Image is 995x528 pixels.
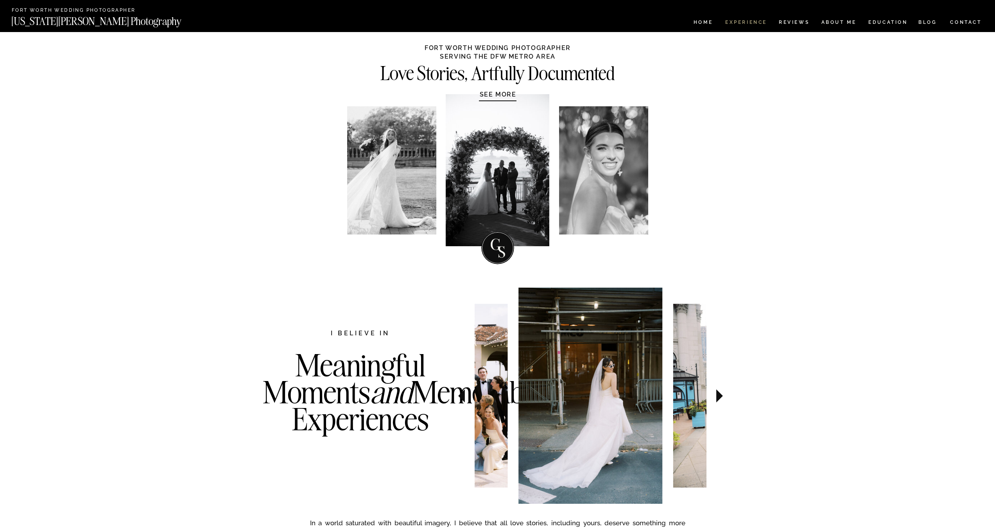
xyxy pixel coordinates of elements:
a: [US_STATE][PERSON_NAME] Photography [11,16,208,23]
a: HOME [692,20,714,27]
a: SEE MORE [461,90,535,98]
h1: Fort Worth WEDDING PHOTOGRAPHER ServIng The DFW Metro Area [425,44,571,59]
a: EDUCATION [868,20,909,27]
a: Fort Worth Wedding Photographer [12,8,172,14]
a: BLOG [918,20,937,27]
a: ABOUT ME [821,20,857,27]
a: Experience [725,20,766,27]
i: and [370,373,412,411]
h3: Meaningful Moments Memorable Experiences [263,352,458,464]
h2: Love Stories, Artfully Documented [364,64,632,80]
img: Bridal party cheering on bride and groom while they kiss [385,304,507,487]
a: REVIEWS [779,20,808,27]
a: CONTACT [950,18,982,27]
h2: I believe in [290,329,431,339]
